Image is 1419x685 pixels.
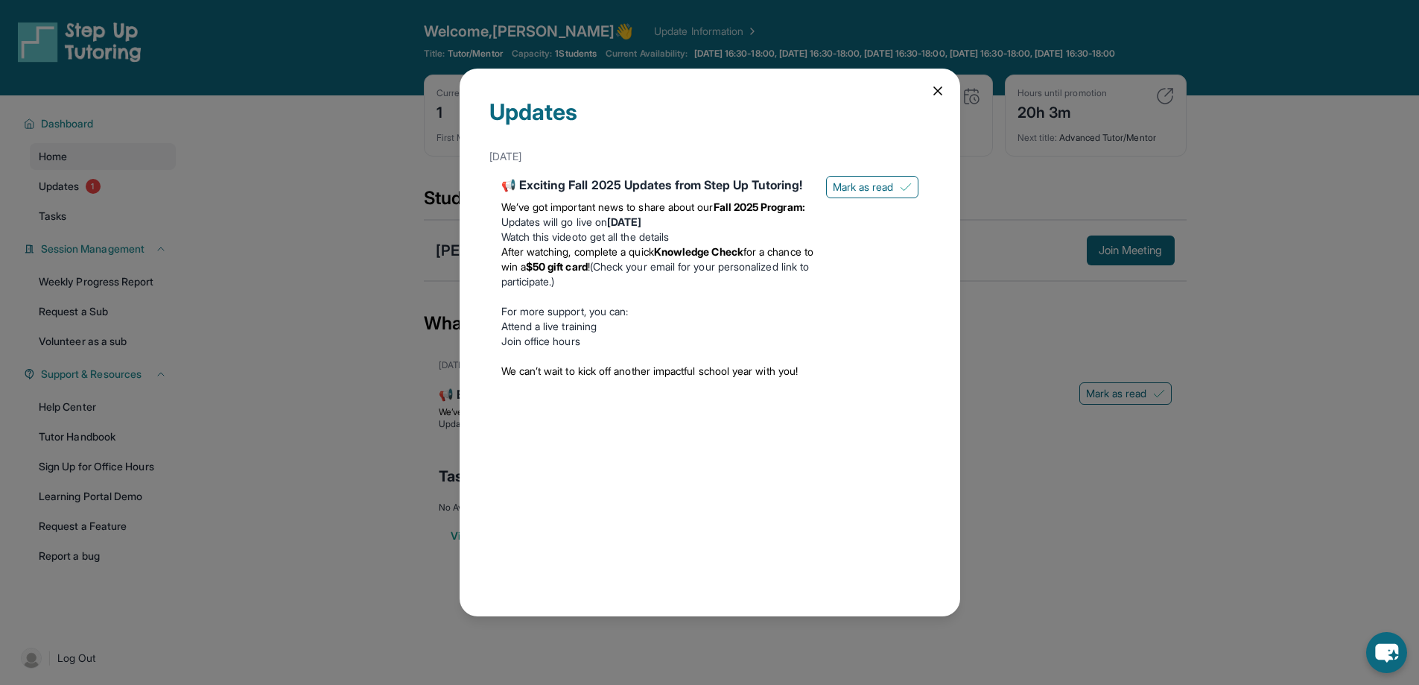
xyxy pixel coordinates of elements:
strong: Knowledge Check [654,245,743,258]
strong: [DATE] [607,215,641,228]
a: Join office hours [501,335,580,347]
strong: Fall 2025 Program: [714,201,805,213]
span: ! [588,260,590,273]
span: Mark as read [833,180,894,195]
div: Updates [489,98,930,143]
span: We’ve got important news to share about our [501,201,714,213]
span: We can’t wait to kick off another impactful school year with you! [501,364,799,377]
img: Mark as read [900,181,912,193]
li: Updates will go live on [501,215,814,230]
button: chat-button [1366,632,1407,673]
span: After watching, complete a quick [501,245,654,258]
p: For more support, you can: [501,304,814,319]
a: Attend a live training [501,320,597,332]
button: Mark as read [826,176,918,198]
strong: $50 gift card [526,260,588,273]
div: [DATE] [489,143,930,170]
a: Watch this video [501,230,578,243]
li: to get all the details [501,230,814,244]
div: 📢 Exciting Fall 2025 Updates from Step Up Tutoring! [501,176,814,194]
li: (Check your email for your personalized link to participate.) [501,244,814,289]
